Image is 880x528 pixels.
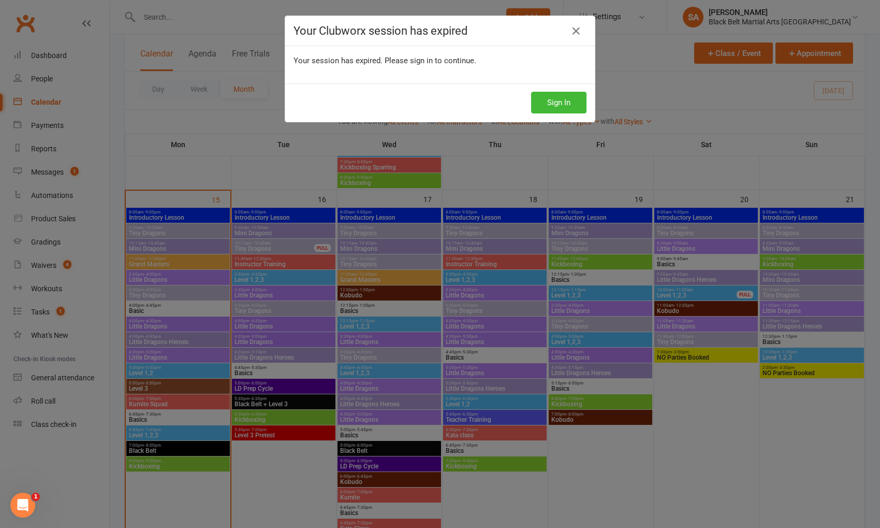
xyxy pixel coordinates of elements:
[568,23,584,39] a: Close
[10,493,35,518] iframe: Intercom live chat
[531,92,586,113] button: Sign In
[294,56,476,65] span: Your session has expired. Please sign in to continue.
[294,24,586,37] h4: Your Clubworx session has expired
[32,493,40,501] span: 1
